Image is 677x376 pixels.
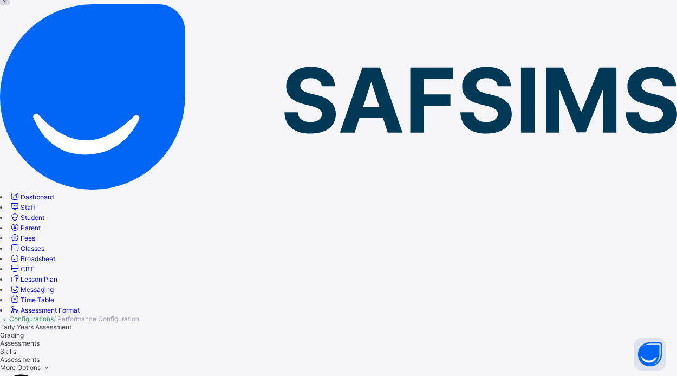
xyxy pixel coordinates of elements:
[9,296,54,304] a: Time Table
[21,306,80,314] span: Assessment Format
[21,203,35,211] span: Staff
[9,193,54,201] a: Dashboard
[21,224,41,232] span: Parent
[21,244,44,252] span: Classes
[9,203,35,211] a: Staff
[54,315,139,323] span: / Performance Configuration
[21,275,57,283] span: Lesson Plan
[21,286,54,294] span: Messaging
[21,255,55,263] span: Broadsheet
[9,306,80,314] a: Assessment Format
[9,234,35,242] a: Fees
[9,315,54,323] a: Configurations
[21,213,44,222] span: Student
[9,213,44,222] a: Student
[21,193,54,201] span: Dashboard
[9,275,57,283] a: Lesson Plan
[9,286,54,294] a: Messaging
[9,255,55,263] a: Broadsheet
[9,244,44,252] a: Classes
[9,265,34,273] a: CBT
[21,265,34,273] span: CBT
[9,224,41,232] a: Parent
[21,296,54,304] span: Time Table
[634,338,666,371] button: Open asap
[21,234,35,242] span: Fees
